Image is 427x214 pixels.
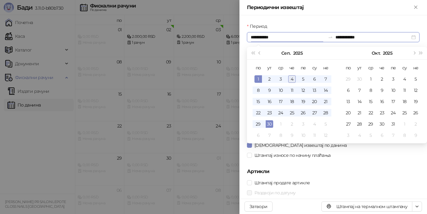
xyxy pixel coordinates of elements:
[322,98,329,105] div: 21
[399,96,410,107] td: 2025-10-18
[399,130,410,141] td: 2025-11-08
[401,87,408,94] div: 11
[389,120,397,128] div: 31
[320,96,331,107] td: 2025-09-21
[277,120,284,128] div: 1
[286,118,298,130] td: 2025-10-02
[277,75,284,83] div: 3
[277,132,284,139] div: 8
[253,118,264,130] td: 2025-09-29
[311,87,318,94] div: 13
[253,107,264,118] td: 2025-09-22
[343,62,354,73] th: по
[376,118,388,130] td: 2025-10-30
[253,130,264,141] td: 2025-10-06
[418,47,424,59] button: Следећа година (Control + right)
[286,73,298,85] td: 2025-09-04
[293,47,303,59] button: Изабери годину
[412,75,419,83] div: 5
[344,75,352,83] div: 29
[288,120,296,128] div: 2
[344,120,352,128] div: 27
[388,118,399,130] td: 2025-10-31
[264,96,275,107] td: 2025-09-16
[344,109,352,117] div: 20
[253,73,264,85] td: 2025-09-01
[354,85,365,96] td: 2025-10-07
[320,130,331,141] td: 2025-10-12
[410,62,421,73] th: не
[320,73,331,85] td: 2025-09-07
[309,62,320,73] th: су
[388,107,399,118] td: 2025-10-24
[288,75,296,83] div: 4
[399,118,410,130] td: 2025-11-01
[365,107,376,118] td: 2025-10-22
[288,132,296,139] div: 9
[254,98,262,105] div: 15
[388,96,399,107] td: 2025-10-17
[401,98,408,105] div: 18
[354,62,365,73] th: ут
[410,96,421,107] td: 2025-10-19
[288,109,296,117] div: 25
[399,73,410,85] td: 2025-10-04
[264,107,275,118] td: 2025-09-23
[378,132,386,139] div: 6
[264,85,275,96] td: 2025-09-09
[252,142,349,149] span: [DEMOGRAPHIC_DATA] извештај по данима
[322,109,329,117] div: 28
[311,75,318,83] div: 6
[356,109,363,117] div: 21
[376,96,388,107] td: 2025-10-16
[320,107,331,118] td: 2025-09-28
[277,98,284,105] div: 17
[252,189,298,196] span: Раздвоји по датуму
[253,62,264,73] th: по
[277,87,284,94] div: 10
[383,47,392,59] button: Изабери годину
[320,118,331,130] td: 2025-10-05
[275,130,286,141] td: 2025-10-08
[286,107,298,118] td: 2025-09-25
[376,85,388,96] td: 2025-10-09
[354,107,365,118] td: 2025-10-21
[266,132,273,139] div: 7
[298,62,309,73] th: пе
[299,109,307,117] div: 26
[286,62,298,73] th: че
[410,130,421,141] td: 2025-11-09
[367,75,374,83] div: 1
[322,132,329,139] div: 12
[247,168,419,175] h5: Артикли
[275,107,286,118] td: 2025-09-24
[275,118,286,130] td: 2025-10-01
[299,120,307,128] div: 3
[328,35,333,40] span: to
[376,130,388,141] td: 2025-11-06
[356,132,363,139] div: 4
[286,85,298,96] td: 2025-09-11
[412,87,419,94] div: 12
[412,120,419,128] div: 2
[264,73,275,85] td: 2025-09-02
[266,98,273,105] div: 16
[367,132,374,139] div: 5
[354,96,365,107] td: 2025-10-14
[309,118,320,130] td: 2025-10-04
[354,118,365,130] td: 2025-10-28
[298,96,309,107] td: 2025-09-19
[365,118,376,130] td: 2025-10-29
[309,85,320,96] td: 2025-09-13
[247,4,412,11] div: Периодични извештај
[288,98,296,105] div: 18
[309,96,320,107] td: 2025-09-20
[344,132,352,139] div: 3
[389,87,397,94] div: 10
[311,98,318,105] div: 20
[244,202,273,212] button: Затвори
[322,120,329,128] div: 5
[266,87,273,94] div: 9
[388,85,399,96] td: 2025-10-10
[328,35,333,40] span: swap-right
